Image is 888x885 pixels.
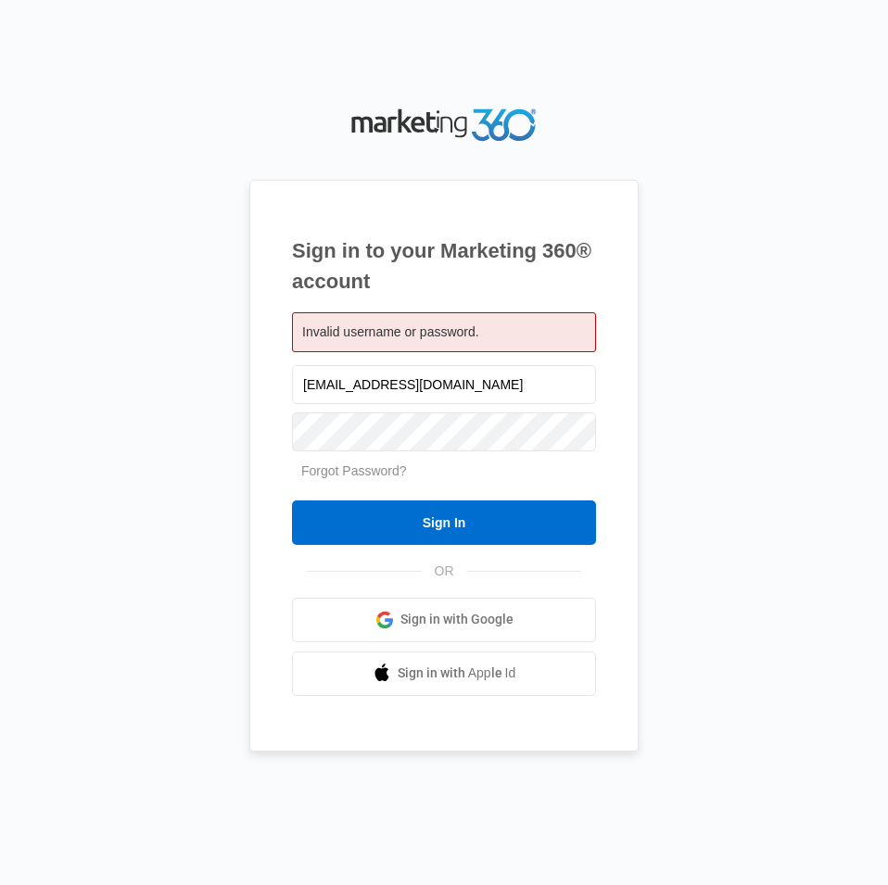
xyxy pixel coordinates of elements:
input: Email [292,365,596,404]
span: Sign in with Google [400,610,514,629]
span: Invalid username or password. [302,324,479,339]
span: Sign in with Apple Id [398,664,516,683]
a: Sign in with Google [292,598,596,642]
a: Forgot Password? [301,463,407,478]
span: OR [422,562,467,581]
a: Sign in with Apple Id [292,651,596,696]
h1: Sign in to your Marketing 360® account [292,235,596,297]
input: Sign In [292,500,596,545]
